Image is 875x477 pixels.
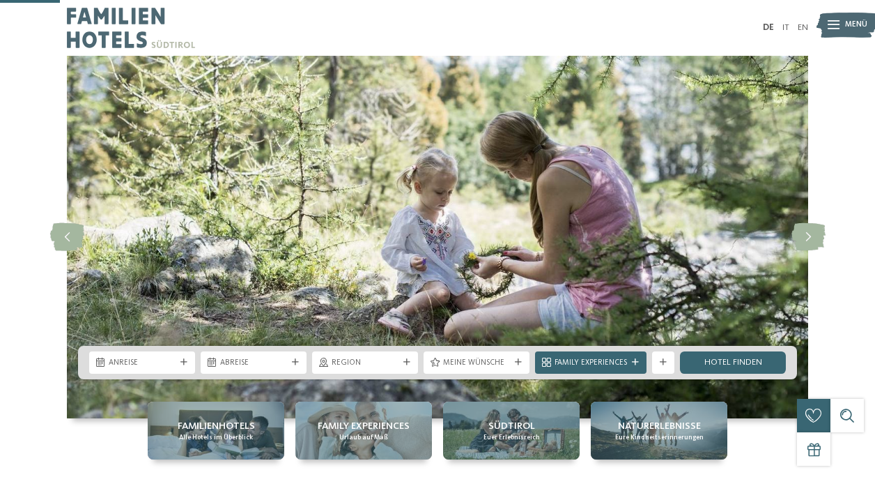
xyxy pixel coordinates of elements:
[318,419,410,433] span: Family Experiences
[680,351,786,374] a: Hotel finden
[295,402,432,460] a: Familienhotels in Meran – Abwechslung pur! Family Experiences Urlaub auf Maß
[763,23,774,32] a: DE
[798,23,808,32] a: EN
[615,433,704,442] span: Eure Kindheitserinnerungen
[179,433,253,442] span: Alle Hotels im Überblick
[178,419,255,433] span: Familienhotels
[488,419,535,433] span: Südtirol
[443,358,510,369] span: Meine Wünsche
[148,402,284,460] a: Familienhotels in Meran – Abwechslung pur! Familienhotels Alle Hotels im Überblick
[220,358,287,369] span: Abreise
[618,419,701,433] span: Naturerlebnisse
[443,402,580,460] a: Familienhotels in Meran – Abwechslung pur! Südtirol Euer Erlebnisreich
[332,358,398,369] span: Region
[782,23,789,32] a: IT
[109,358,176,369] span: Anreise
[67,56,808,418] img: Familienhotels in Meran – Abwechslung pur!
[483,433,540,442] span: Euer Erlebnisreich
[591,402,727,460] a: Familienhotels in Meran – Abwechslung pur! Naturerlebnisse Eure Kindheitserinnerungen
[339,433,388,442] span: Urlaub auf Maß
[555,358,627,369] span: Family Experiences
[845,20,867,31] span: Menü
